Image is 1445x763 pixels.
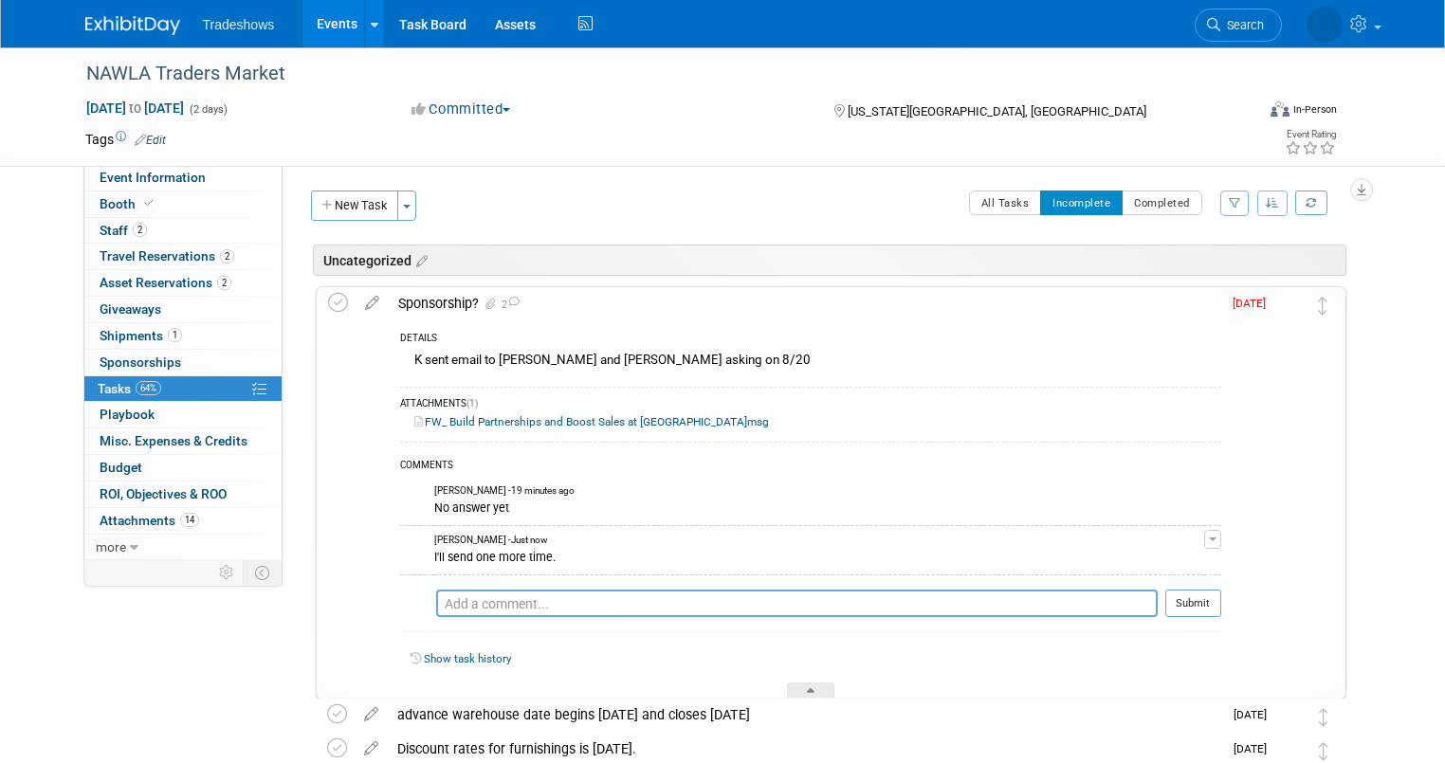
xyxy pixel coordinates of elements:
div: ATTACHMENTS [400,397,1221,413]
img: Matlyn Lowrey [1275,293,1300,318]
span: Misc. Expenses & Credits [100,433,247,448]
div: Event Format [1152,99,1337,127]
span: Giveaways [100,301,161,317]
img: Kay Reynolds [400,590,427,617]
button: Completed [1122,191,1202,215]
div: advance warehouse date begins [DATE] and closes [DATE] [388,699,1222,731]
td: Personalize Event Tab Strip [210,560,244,585]
a: Edit sections [412,250,428,269]
span: Staff [100,223,147,238]
a: ROI, Objectives & ROO [84,481,282,507]
span: Budget [100,460,142,475]
i: Move task [1319,708,1328,726]
a: Attachments14 [84,508,282,534]
span: 1 [168,328,182,342]
span: [US_STATE][GEOGRAPHIC_DATA], [GEOGRAPHIC_DATA] [848,104,1146,118]
a: Event Information [84,165,282,191]
span: Tasks [98,381,161,396]
div: COMMENTS [400,457,1221,477]
div: No answer yet [434,498,1204,516]
div: K sent email to [PERSON_NAME] and [PERSON_NAME] asking on 8/20 [400,348,1221,377]
a: edit [355,740,388,757]
span: 2 [499,299,520,311]
a: Show task history [424,652,511,665]
img: Matlyn Lowrey [400,484,425,509]
span: to [126,100,144,116]
a: more [84,535,282,560]
a: Travel Reservations2 [84,244,282,269]
span: Travel Reservations [100,248,234,263]
span: 2 [133,223,147,237]
span: (2 days) [188,103,228,116]
div: DETAILS [400,332,1221,348]
a: FW_ Build Partnerships and Boost Sales at [GEOGRAPHIC_DATA]msg [414,415,769,428]
a: Asset Reservations2 [84,270,282,296]
span: 64% [136,381,161,395]
img: Kay Reynolds [1276,738,1301,763]
a: Booth [84,191,282,217]
a: Sponsorships [84,350,282,375]
button: Incomplete [1040,191,1123,215]
span: more [96,539,126,554]
span: Attachments [100,513,199,528]
div: NAWLA Traders Market [80,57,1231,91]
a: Shipments1 [84,323,282,349]
button: All Tasks [969,191,1042,215]
a: edit [356,295,389,312]
span: [PERSON_NAME] - 19 minutes ago [434,484,575,498]
a: Search [1195,9,1282,42]
a: Edit [135,134,166,147]
div: I'll send one more time. [434,547,1204,565]
i: Booth reservation complete [144,198,154,209]
div: Event Rating [1285,130,1336,139]
img: Kay Reynolds [1307,7,1343,43]
a: Tasks64% [84,376,282,402]
span: [DATE] [DATE] [85,100,185,117]
span: Asset Reservations [100,275,231,290]
img: Format-Inperson.png [1271,101,1290,117]
td: Tags [85,130,166,149]
span: ROI, Objectives & ROO [100,486,227,501]
span: [DATE] [1233,297,1275,310]
span: 2 [220,249,234,263]
div: Sponsorship? [389,287,1221,319]
a: Refresh [1295,191,1327,215]
button: Committed [405,100,518,119]
span: Search [1220,18,1264,32]
span: Playbook [100,407,155,422]
img: ExhibitDay [85,16,180,35]
img: Kay Reynolds [400,534,425,558]
a: edit [355,706,388,723]
span: Shipments [100,328,182,343]
button: Submit [1165,590,1221,618]
span: (1) [466,398,478,409]
span: [DATE] [1234,708,1276,721]
span: 2 [217,276,231,290]
span: [PERSON_NAME] - Just now [434,534,547,547]
span: Booth [100,196,157,211]
span: [DATE] [1234,742,1276,755]
span: Sponsorships [100,354,181,370]
div: Uncategorized [313,245,1346,276]
i: Move task [1319,742,1328,760]
a: Staff2 [84,218,282,244]
img: Matlyn Lowrey [1276,704,1301,729]
i: Move task [1318,297,1327,315]
a: Giveaways [84,297,282,322]
a: Playbook [84,402,282,427]
a: Misc. Expenses & Credits [84,428,282,454]
span: 14 [180,513,199,527]
button: New Task [311,191,398,221]
td: Toggle Event Tabs [243,560,282,585]
span: Event Information [100,170,206,185]
span: Tradeshows [203,17,275,32]
div: In-Person [1292,102,1337,117]
a: Budget [84,455,282,481]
